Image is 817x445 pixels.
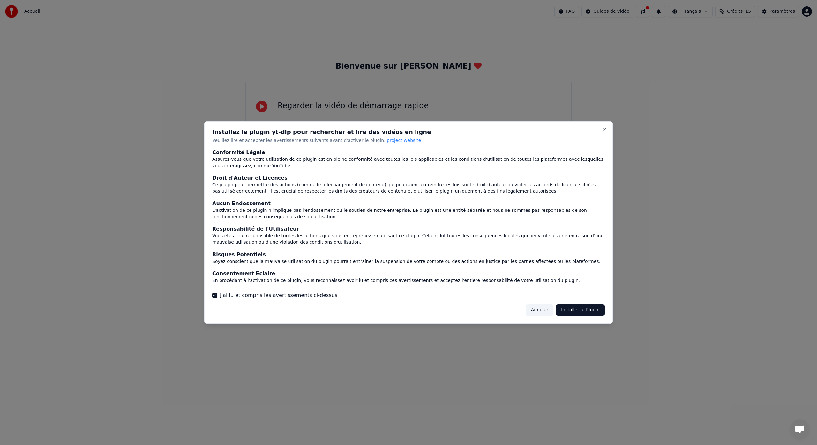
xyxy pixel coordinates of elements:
[212,149,605,157] div: Conformité Légale
[212,225,605,233] div: Responsabilité de l'Utilisateur
[212,270,605,278] div: Consentement Éclairé
[220,292,337,299] label: J'ai lu et compris les avertissements ci-dessus
[212,278,605,284] div: En procédant à l'activation de ce plugin, vous reconnaissez avoir lu et compris ces avertissement...
[212,200,605,208] div: Aucun Endossement
[212,129,605,135] h2: Installez le plugin yt-dlp pour rechercher et lire des vidéos en ligne
[212,137,605,144] p: Veuillez lire et accepter les avertissements suivants avant d'activer le plugin.
[212,233,605,246] div: Vous êtes seul responsable de toutes les actions que vous entreprenez en utilisant ce plugin. Cel...
[212,182,605,195] div: Ce plugin peut permettre des actions (comme le téléchargement de contenu) qui pourraient enfreind...
[212,258,605,265] div: Soyez conscient que la mauvaise utilisation du plugin pourrait entraîner la suspension de votre c...
[212,157,605,169] div: Assurez-vous que votre utilisation de ce plugin est en pleine conformité avec toutes les lois app...
[387,138,421,143] span: project website
[526,304,553,316] button: Annuler
[212,208,605,220] div: L'activation de ce plugin n'implique pas l'endossement ou le soutien de notre entreprise. Le plug...
[556,304,605,316] button: Installer le Plugin
[212,174,605,182] div: Droit d'Auteur et Licences
[212,251,605,258] div: Risques Potentiels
